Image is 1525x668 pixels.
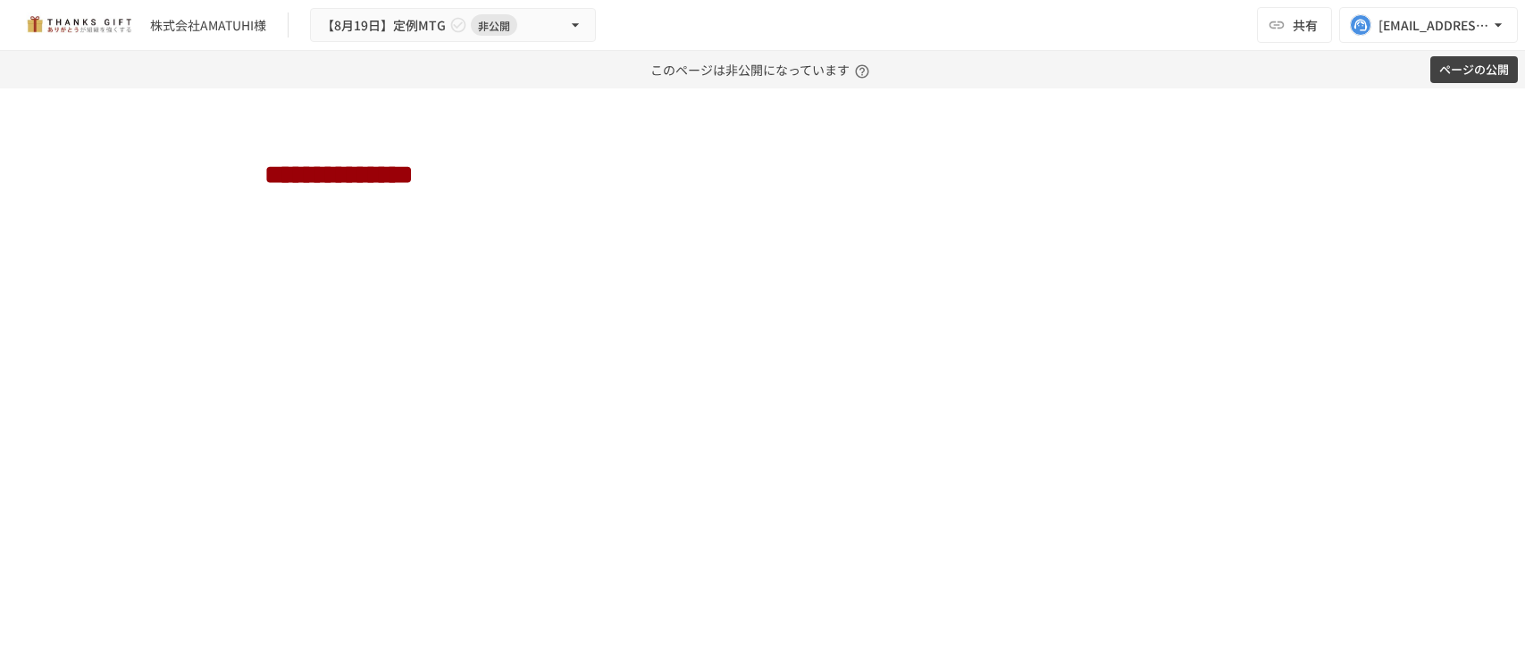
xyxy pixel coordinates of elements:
p: このページは非公開になっています [650,51,875,88]
div: [EMAIL_ADDRESS][DOMAIN_NAME] [1378,14,1489,37]
span: 非公開 [471,16,517,35]
div: 株式会社AMATUHI様 [150,16,266,35]
span: 【8月19日】定例MTG [322,14,446,37]
button: 【8月19日】定例MTG非公開 [310,8,596,43]
span: 共有 [1293,15,1318,35]
button: [EMAIL_ADDRESS][DOMAIN_NAME] [1339,7,1518,43]
img: mMP1OxWUAhQbsRWCurg7vIHe5HqDpP7qZo7fRoNLXQh [21,11,136,39]
button: ページの公開 [1430,56,1518,84]
button: 共有 [1257,7,1332,43]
